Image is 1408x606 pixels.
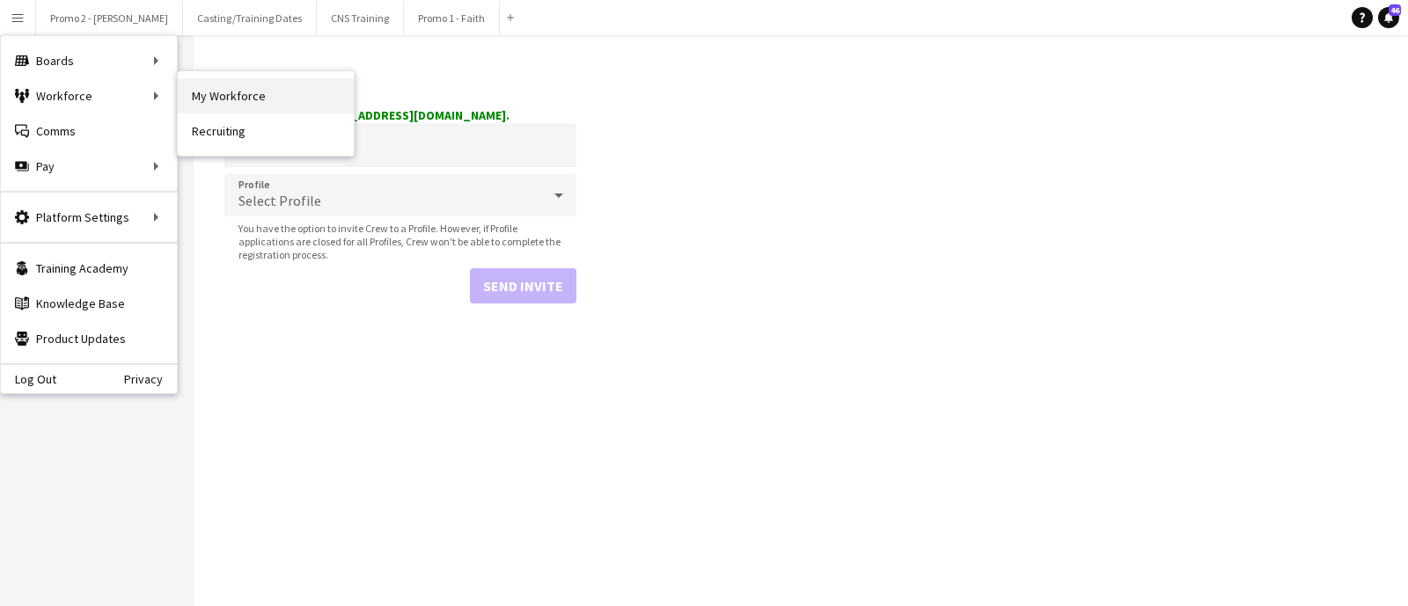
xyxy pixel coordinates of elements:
[1,321,177,356] a: Product Updates
[1,113,177,149] a: Comms
[1,149,177,184] div: Pay
[1378,7,1399,28] a: 46
[1,43,177,78] div: Boards
[1,251,177,286] a: Training Academy
[224,67,576,93] h1: Invite contact
[224,222,576,261] span: You have the option to invite Crew to a Profile. However, if Profile applications are closed for ...
[1389,4,1401,16] span: 46
[1,78,177,113] div: Workforce
[36,1,183,35] button: Promo 2 - [PERSON_NAME]
[178,113,354,149] a: Recruiting
[183,1,317,35] button: Casting/Training Dates
[178,78,354,113] a: My Workforce
[404,1,500,35] button: Promo 1 - Faith
[313,107,510,123] strong: [EMAIL_ADDRESS][DOMAIN_NAME].
[1,372,56,386] a: Log Out
[317,1,404,35] button: CNS Training
[224,107,576,123] div: Invitation sent to
[124,372,177,386] a: Privacy
[238,192,321,209] span: Select Profile
[1,200,177,235] div: Platform Settings
[1,286,177,321] a: Knowledge Base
